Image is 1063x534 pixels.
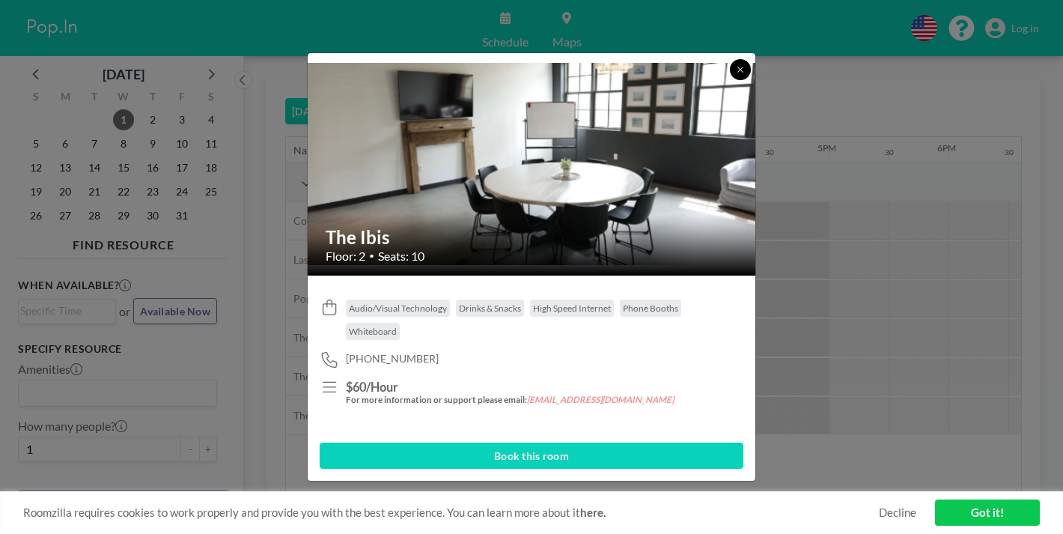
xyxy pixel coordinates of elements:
h3: $60/Hour [346,380,675,395]
a: Got it! [935,500,1040,526]
em: [EMAIL_ADDRESS][DOMAIN_NAME] [527,395,674,404]
a: Decline [879,506,916,520]
span: Seats: 10 [378,249,424,264]
span: Floor: 2 [326,249,365,264]
img: 537.png [308,63,757,264]
span: • [369,250,374,261]
span: [PHONE_NUMBER] [346,352,439,365]
span: Audio/Visual Technology [349,303,447,314]
h2: The Ibis [326,226,739,249]
button: Book this room [320,443,743,469]
span: Phone Booths [623,303,678,314]
span: High Speed Internet [533,303,611,314]
h5: For more information or support please email: [346,395,675,406]
a: here. [580,506,606,519]
span: Drinks & Snacks [459,303,521,314]
span: Whiteboard [349,326,397,337]
span: Roomzilla requires cookies to work properly and provide you with the best experience. You can lea... [23,506,879,520]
